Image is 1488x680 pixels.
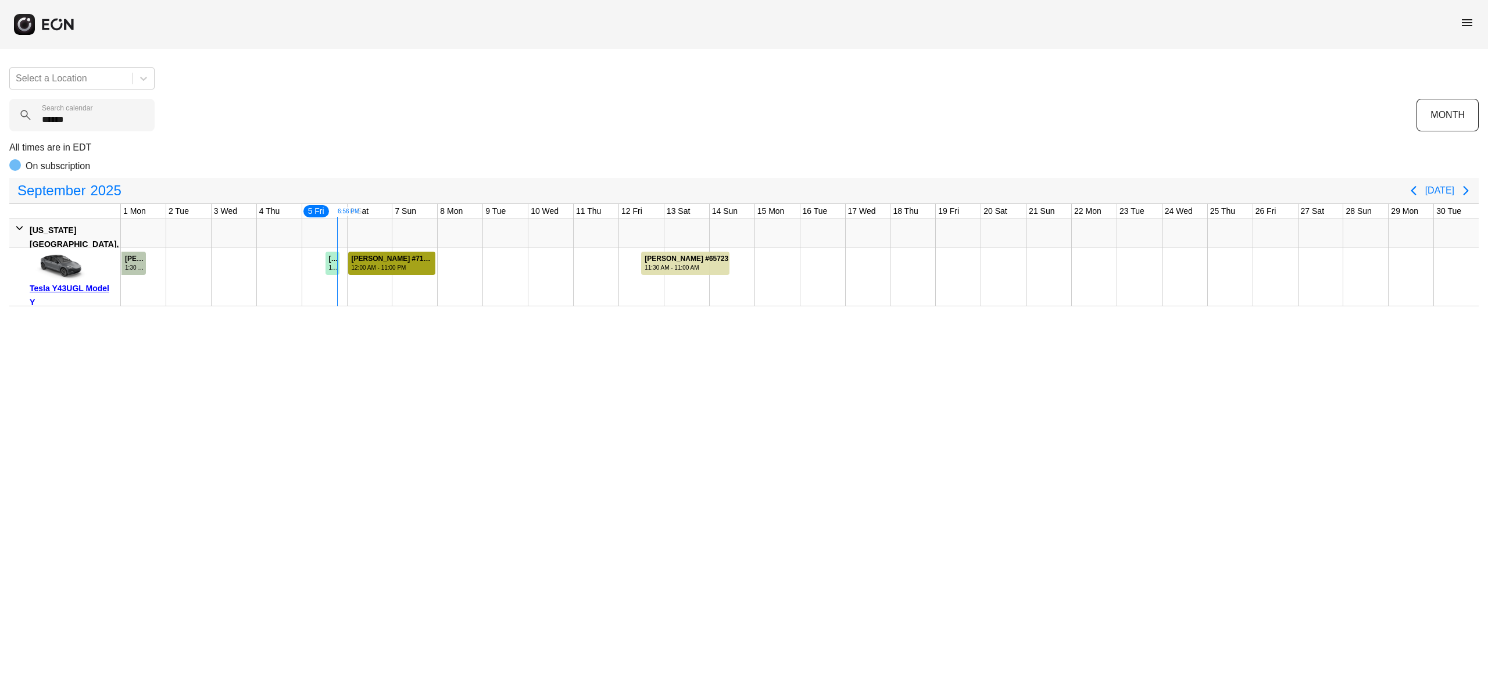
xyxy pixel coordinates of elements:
p: All times are in EDT [9,141,1479,155]
div: 5 Fri [302,204,330,219]
div: [PERSON_NAME] #70584 [125,255,145,263]
div: 1:30 PM - 1:30 PM [125,263,145,272]
div: 6 Sat [348,204,371,219]
div: 11:30 AM - 11:00 AM [645,263,728,272]
div: Rented for 1 days by Julian Goldstein Current status is completed [121,248,146,275]
img: car [30,252,88,281]
div: 12 Fri [619,204,645,219]
div: 4 Thu [257,204,282,219]
div: 28 Sun [1343,204,1373,219]
div: 25 Thu [1208,204,1237,219]
div: Tesla Y43UGL Model Y [30,281,116,309]
div: [PERSON_NAME] #72728 [329,255,338,263]
div: 9 Tue [483,204,508,219]
div: 27 Sat [1299,204,1326,219]
div: 16 Tue [800,204,830,219]
div: 17 Wed [846,204,878,219]
button: September2025 [10,179,128,202]
button: Next page [1454,179,1478,202]
div: 7 Sun [392,204,419,219]
div: Rented for 1 days by Matthew Goldberg Current status is rental [325,248,340,275]
span: menu [1460,16,1474,30]
div: 26 Fri [1253,204,1279,219]
div: 11 Thu [574,204,603,219]
div: 22 Mon [1072,204,1104,219]
div: 19 Fri [936,204,961,219]
div: 12:00 AM - 11:00 PM [352,263,435,272]
div: Rented for 2 days by Adam Lashley Current status is verified [641,248,730,275]
div: 1 Mon [121,204,148,219]
div: [PERSON_NAME] #71515 [352,255,435,263]
div: 23 Tue [1117,204,1147,219]
button: [DATE] [1425,180,1454,201]
div: 15 Mon [755,204,787,219]
span: September [15,179,88,202]
div: 13 Sat [664,204,692,219]
div: 18 Thu [890,204,920,219]
div: 29 Mon [1389,204,1421,219]
p: On subscription [26,159,90,173]
span: 2025 [88,179,123,202]
div: [PERSON_NAME] #65723 [645,255,728,263]
div: 8 Mon [438,204,465,219]
div: 14 Sun [710,204,740,219]
div: 2 Tue [166,204,191,219]
div: 20 Sat [981,204,1009,219]
div: 12:00 PM - 8:00 PM [329,263,338,272]
button: Previous page [1402,179,1425,202]
label: Search calendar [42,103,92,113]
div: [US_STATE][GEOGRAPHIC_DATA], [GEOGRAPHIC_DATA] [30,223,119,265]
div: 21 Sun [1026,204,1057,219]
div: 10 Wed [528,204,561,219]
div: 30 Tue [1434,204,1464,219]
div: 3 Wed [212,204,239,219]
div: 24 Wed [1162,204,1195,219]
div: Rented for 2 days by Peilun Cai Current status is verified [348,248,437,275]
button: MONTH [1417,99,1479,131]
